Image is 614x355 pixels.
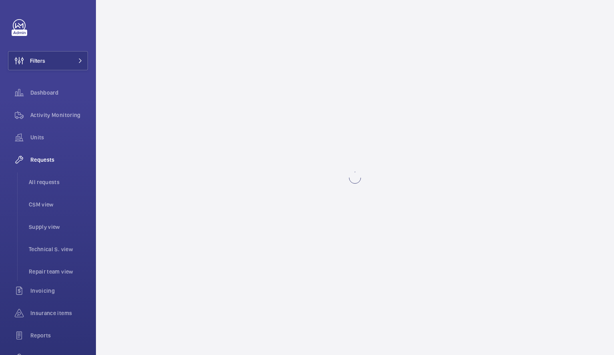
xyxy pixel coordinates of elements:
span: Technical S. view [29,245,88,253]
span: Supply view [29,223,88,231]
span: Dashboard [30,89,88,97]
span: CSM view [29,200,88,208]
span: Reports [30,331,88,339]
button: Filters [8,51,88,70]
span: All requests [29,178,88,186]
span: Activity Monitoring [30,111,88,119]
span: Insurance items [30,309,88,317]
span: Requests [30,156,88,164]
span: Units [30,133,88,141]
span: Invoicing [30,287,88,295]
span: Repair team view [29,268,88,276]
span: Filters [30,57,45,65]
